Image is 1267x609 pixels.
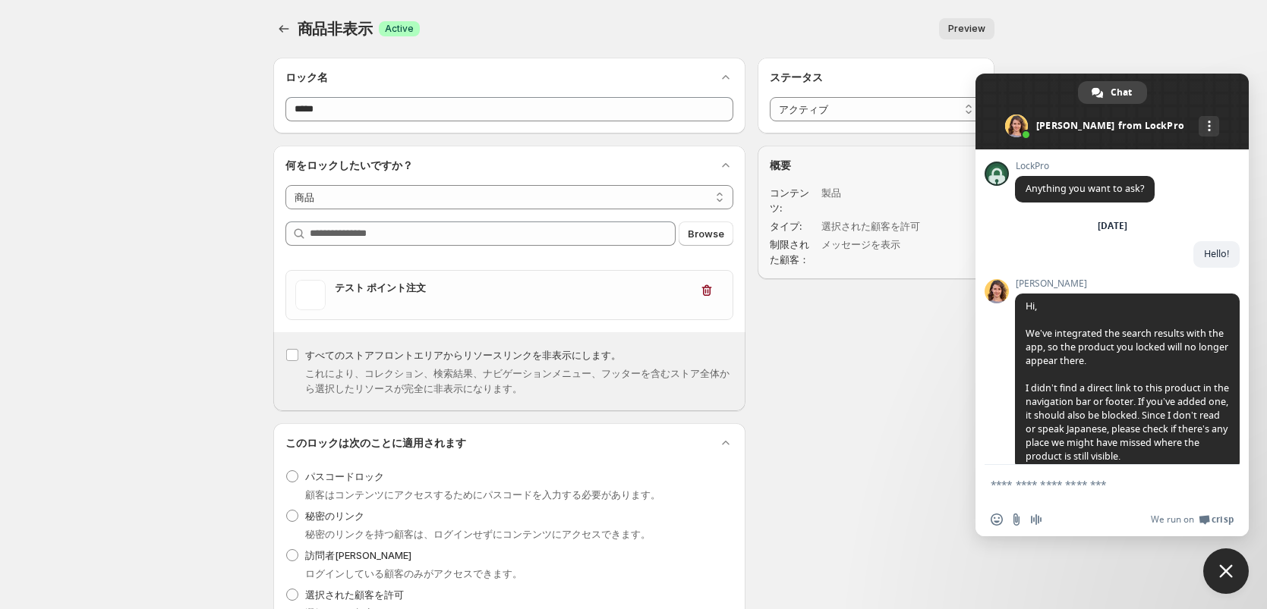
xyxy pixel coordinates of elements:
[821,218,938,234] dd: 選択された顧客を許可
[305,549,411,561] span: 訪問者[PERSON_NAME]
[1111,81,1132,104] span: Chat
[298,20,373,38] span: 商品非表示
[770,158,982,173] h2: 概要
[1151,513,1194,526] span: We run on
[1010,513,1023,526] span: Send a file
[1015,161,1155,171] span: LockPro
[770,185,818,215] dt: コンテンツ :
[1212,513,1234,526] span: Crisp
[305,349,621,361] span: すべてのストアフロントエリアからリソースリンクを非表示にします。
[305,528,651,540] span: 秘密のリンクを持つ顧客は、ログインせずにコンテンツにアクセスできます。
[991,478,1200,491] textarea: Compose your message...
[305,567,522,579] span: ログインしている顧客のみがアクセスできます。
[821,185,938,215] dd: 製品
[273,18,295,39] button: Back
[1026,182,1144,195] span: Anything you want to ask?
[335,280,691,295] h3: テスト ポイント注文
[821,237,938,267] dd: メッセージを表示
[305,488,660,501] span: 顧客はコンテンツにアクセスするためにパスコードを入力する必要があります。
[991,513,1003,526] span: Insert an emoji
[1015,278,1240,289] span: [PERSON_NAME]
[305,367,730,394] span: これにより、コレクション、検索結果、ナビゲーションメニュー、フッターを含むストア全体から選択したリソースが完全に非表示になります。
[305,510,364,522] span: 秘密のリンク
[305,589,404,601] span: 選択された顧客を許可
[1078,81,1147,104] div: Chat
[770,70,982,85] h2: ステータス
[1098,221,1127,231] div: [DATE]
[1204,247,1229,260] span: Hello!
[770,218,818,234] dt: タイプ :
[1026,300,1229,463] span: Hi, We’ve integrated the search results with the app, so the product you locked will no longer ap...
[1199,116,1219,137] div: More channels
[385,23,414,35] span: Active
[1203,548,1249,594] div: Close chat
[948,23,985,35] span: Preview
[285,70,328,85] h2: ロック名
[688,226,724,241] span: Browse
[1030,513,1042,526] span: Audio message
[285,158,413,173] h2: 何をロックしたいですか？
[770,237,818,267] dt: 制限された顧客：
[939,18,994,39] button: Preview
[305,470,384,482] span: パスコードロック
[285,435,466,450] h2: このロックは次のことに適用されます
[679,221,733,246] button: Browse
[1151,513,1234,526] a: We run onCrisp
